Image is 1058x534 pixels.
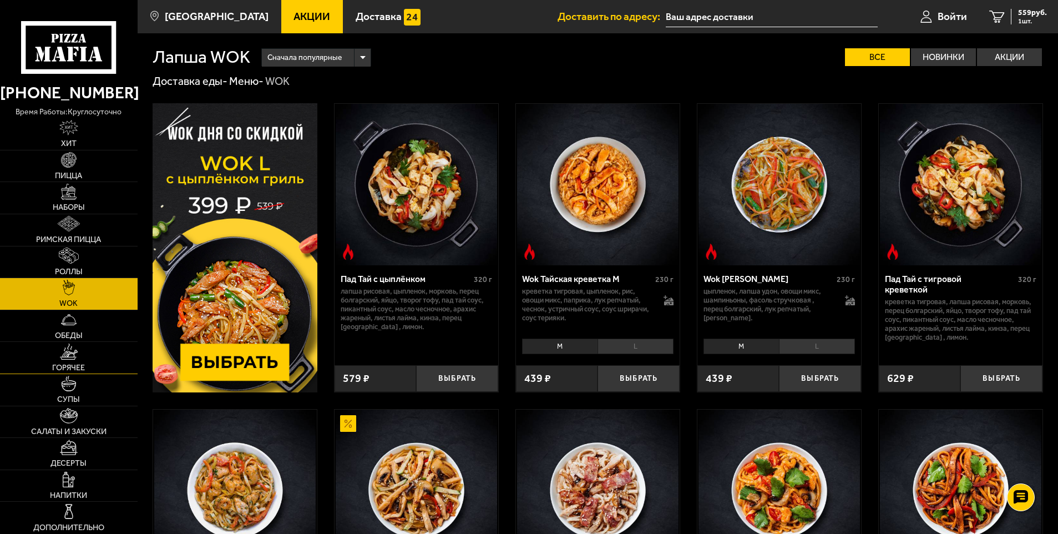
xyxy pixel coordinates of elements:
[845,48,910,66] label: Все
[57,396,80,404] span: Супы
[885,298,1036,341] p: креветка тигровая, лапша рисовая, морковь, перец болгарский, яйцо, творог тофу, пад тай соус, пик...
[336,104,497,265] img: Пад Тай с цыплёнком
[55,332,83,340] span: Обеды
[416,365,498,392] button: Выбрать
[522,274,652,284] div: Wok Тайская креветка M
[703,244,720,260] img: Острое блюдо
[837,275,855,284] span: 230 г
[335,104,498,265] a: Острое блюдоПад Тай с цыплёнком
[59,300,78,308] span: WOK
[267,47,342,68] span: Сначала популярные
[36,236,101,244] span: Римская пицца
[50,460,87,467] span: Десерты
[558,11,666,22] span: Доставить по адресу:
[53,204,85,211] span: Наборы
[884,244,901,260] img: Острое блюдо
[706,373,732,384] span: 439 ₽
[598,339,674,354] li: L
[522,339,598,354] li: M
[404,9,421,26] img: 15daf4d41897b9f0e9f617042186c801.svg
[703,287,834,323] p: цыпленок, лапша удон, овощи микс, шампиньоны, фасоль стручковая , перец болгарский, лук репчатый,...
[517,104,679,265] img: Wok Тайская креветка M
[265,74,290,89] div: WOK
[343,373,369,384] span: 579 ₽
[341,287,492,331] p: лапша рисовая, цыпленок, морковь, перец болгарский, яйцо, творог тофу, пад тай соус, пикантный со...
[52,364,85,372] span: Горячее
[879,104,1042,265] a: Острое блюдоПад Тай с тигровой креветкой
[885,274,1015,295] div: Пад Тай с тигровой креветкой
[655,275,674,284] span: 230 г
[522,244,538,260] img: Острое блюдо
[229,74,264,88] a: Меню-
[341,274,471,284] div: Пад Тай с цыплёнком
[61,140,77,148] span: Хит
[1018,18,1047,24] span: 1 шт.
[697,104,861,265] a: Острое блюдоWok Карри М
[666,7,877,27] input: Ваш адрес доставки
[1018,275,1036,284] span: 320 г
[779,339,855,354] li: L
[887,373,914,384] span: 629 ₽
[50,492,87,500] span: Напитки
[516,104,680,265] a: Острое блюдоWok Тайская креветка M
[356,11,402,22] span: Доставка
[598,365,680,392] button: Выбрать
[31,428,107,436] span: Салаты и закуски
[153,74,227,88] a: Доставка еды-
[1018,9,1047,17] span: 559 руб.
[293,11,330,22] span: Акции
[55,172,82,180] span: Пицца
[153,48,250,66] h1: Лапша WOK
[340,415,357,432] img: Акционный
[779,365,861,392] button: Выбрать
[960,365,1042,392] button: Выбрать
[33,524,104,532] span: Дополнительно
[703,274,834,284] div: Wok [PERSON_NAME]
[522,287,653,323] p: креветка тигровая, цыпленок, рис, овощи микс, паприка, лук репчатый, чеснок, устричный соус, соус...
[474,275,492,284] span: 320 г
[703,339,779,354] li: M
[911,48,976,66] label: Новинки
[340,244,357,260] img: Острое блюдо
[938,11,967,22] span: Войти
[55,268,83,276] span: Роллы
[165,11,269,22] span: [GEOGRAPHIC_DATA]
[524,373,551,384] span: 439 ₽
[880,104,1041,265] img: Пад Тай с тигровой креветкой
[977,48,1042,66] label: Акции
[698,104,860,265] img: Wok Карри М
